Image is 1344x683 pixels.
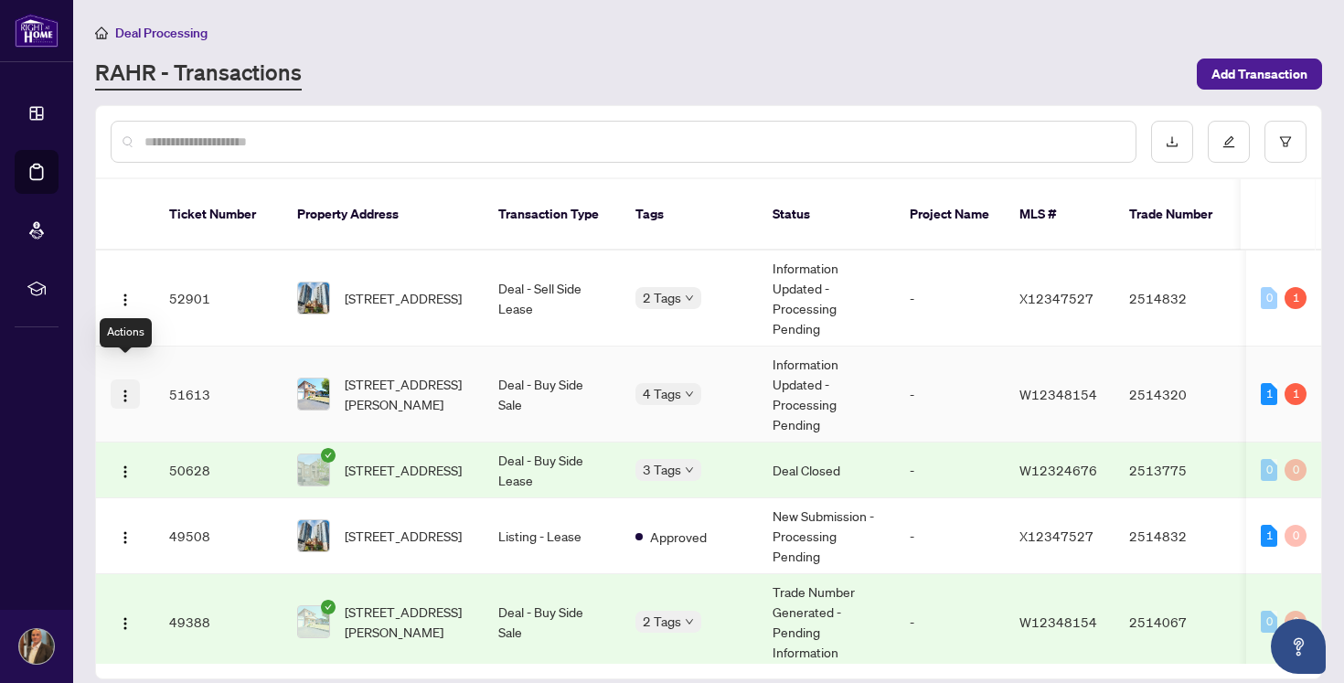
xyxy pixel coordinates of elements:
td: Deal - Buy Side Lease [484,443,621,498]
span: [STREET_ADDRESS] [345,526,462,546]
img: Logo [118,616,133,631]
td: 52901 [155,251,283,347]
div: 0 [1285,459,1307,481]
img: logo [15,14,59,48]
div: 1 [1285,383,1307,405]
span: down [685,617,694,626]
th: Property Address [283,179,484,251]
td: 51613 [155,347,283,443]
th: Project Name [895,179,1005,251]
th: Trade Number [1115,179,1243,251]
span: [STREET_ADDRESS][PERSON_NAME] [345,374,469,414]
button: Logo [111,283,140,313]
td: 2514832 [1115,498,1243,574]
span: W12348154 [1019,386,1097,402]
img: thumbnail-img [298,283,329,314]
td: Trade Number Generated - Pending Information [758,574,895,670]
span: Deal Processing [115,25,208,41]
img: Logo [118,389,133,403]
span: X12347527 [1019,290,1093,306]
div: Actions [100,318,152,347]
span: X12347527 [1019,528,1093,544]
th: Ticket Number [155,179,283,251]
td: 49508 [155,498,283,574]
td: - [895,574,1005,670]
td: - [895,443,1005,498]
div: 0 [1261,611,1277,633]
span: [STREET_ADDRESS] [345,288,462,308]
button: Logo [111,607,140,636]
img: Profile Icon [19,629,54,664]
span: Approved [650,527,707,547]
button: Open asap [1271,619,1326,674]
td: Information Updated - Processing Pending [758,251,895,347]
img: thumbnail-img [298,606,329,637]
span: check-circle [321,448,336,463]
img: Logo [118,293,133,307]
td: 2514067 [1115,574,1243,670]
img: thumbnail-img [298,454,329,486]
img: thumbnail-img [298,520,329,551]
td: - [895,498,1005,574]
span: W12348154 [1019,614,1097,630]
button: edit [1208,121,1250,163]
span: 4 Tags [643,383,681,404]
span: 2 Tags [643,611,681,632]
span: filter [1279,135,1292,148]
td: 50628 [155,443,283,498]
span: 3 Tags [643,459,681,480]
span: 2 Tags [643,287,681,308]
div: 1 [1261,525,1277,547]
button: Add Transaction [1197,59,1322,90]
div: 1 [1261,383,1277,405]
td: Deal Closed [758,443,895,498]
td: 2513775 [1115,443,1243,498]
img: Logo [118,464,133,479]
button: filter [1264,121,1307,163]
th: Transaction Type [484,179,621,251]
span: download [1166,135,1179,148]
div: 0 [1285,525,1307,547]
td: 2514832 [1115,251,1243,347]
span: Add Transaction [1211,59,1307,89]
span: edit [1222,135,1235,148]
span: check-circle [321,600,336,614]
td: 49388 [155,574,283,670]
button: download [1151,121,1193,163]
img: thumbnail-img [298,379,329,410]
span: down [685,465,694,475]
span: down [685,293,694,303]
img: Logo [118,530,133,545]
div: 1 [1285,287,1307,309]
div: 0 [1261,287,1277,309]
button: Logo [111,521,140,550]
button: Logo [111,455,140,485]
td: New Submission - Processing Pending [758,498,895,574]
td: Listing - Lease [484,498,621,574]
span: [STREET_ADDRESS][PERSON_NAME] [345,602,469,642]
td: Information Updated - Processing Pending [758,347,895,443]
button: Logo [111,379,140,409]
td: Deal - Buy Side Sale [484,347,621,443]
a: RAHR - Transactions [95,58,302,91]
th: Status [758,179,895,251]
div: 0 [1285,611,1307,633]
th: MLS # [1005,179,1115,251]
span: home [95,27,108,39]
td: - [895,347,1005,443]
div: 0 [1261,459,1277,481]
td: - [895,251,1005,347]
span: W12324676 [1019,462,1097,478]
th: Tags [621,179,758,251]
span: down [685,390,694,399]
span: [STREET_ADDRESS] [345,460,462,480]
td: Deal - Buy Side Sale [484,574,621,670]
td: 2514320 [1115,347,1243,443]
td: Deal - Sell Side Lease [484,251,621,347]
